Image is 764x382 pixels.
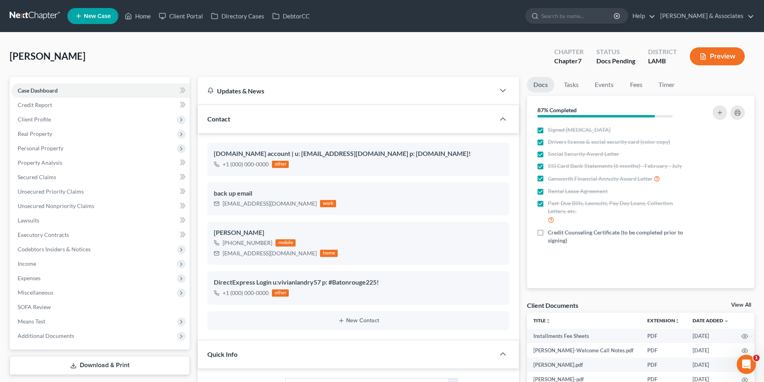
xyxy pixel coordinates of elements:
td: PDF [641,343,686,358]
span: Social Security Award Letter [548,150,619,158]
td: Installments Fee Sheets [527,329,641,343]
i: expand_more [724,319,729,323]
span: Personal Property [18,145,63,152]
div: District [648,47,677,57]
a: Tasks [557,77,585,93]
a: Executory Contracts [11,228,190,242]
a: Credit Report [11,98,190,112]
span: SSI Card Bank Statements (6 months) - February - July [548,162,682,170]
a: Date Added expand_more [693,317,729,323]
span: Past-Due Bills, Lawsuits, Pay Day Loans, Collection Letters, etc. [548,199,691,215]
a: Property Analysis [11,156,190,170]
i: unfold_more [546,319,551,323]
a: Docs [527,77,554,93]
span: Additional Documents [18,332,74,339]
span: Real Property [18,130,52,137]
a: Lawsuits [11,213,190,228]
span: Executory Contracts [18,231,69,238]
a: Download & Print [10,356,190,375]
span: Unsecured Priority Claims [18,188,84,195]
a: View All [731,302,751,308]
i: unfold_more [675,319,680,323]
span: 1 [753,355,760,361]
a: Client Portal [155,9,207,23]
div: Client Documents [527,301,578,309]
span: Quick Info [207,350,237,358]
div: Docs Pending [596,57,635,66]
span: Genworth Financial Annuity Award Letter [548,175,653,183]
div: [PHONE_NUMBER] [223,239,272,247]
a: Home [121,9,155,23]
div: [PERSON_NAME] [214,228,503,238]
span: Drivers license & social security card (color copy) [548,138,670,146]
div: mobile [276,239,296,247]
a: Directory Cases [207,9,268,23]
a: Extensionunfold_more [647,317,680,323]
strong: 87% Completed [537,107,577,113]
td: PDF [641,358,686,372]
span: Contact [207,115,230,123]
span: SOFA Review [18,303,51,310]
a: Fees [623,77,649,93]
a: [PERSON_NAME] & Associates [656,9,754,23]
span: Codebtors Insiders & Notices [18,246,91,253]
a: Secured Claims [11,170,190,184]
a: Case Dashboard [11,83,190,98]
span: New Case [84,13,111,19]
div: Chapter [554,57,584,66]
span: Expenses [18,275,41,281]
td: [DATE] [686,343,735,358]
span: Signed [MEDICAL_DATA] [548,126,610,134]
div: Chapter [554,47,584,57]
td: [DATE] [686,329,735,343]
a: Titleunfold_more [533,317,551,323]
div: LAMB [648,57,677,66]
a: Timer [652,77,681,93]
span: Case Dashboard [18,87,58,94]
a: Events [588,77,620,93]
span: [PERSON_NAME] [10,50,85,62]
div: home [320,250,338,257]
div: +1 (000) 000-0000 [223,160,269,168]
a: SOFA Review [11,300,190,314]
span: Rental Lease Agreement [548,187,608,195]
a: Unsecured Nonpriority Claims [11,199,190,213]
div: other [272,289,289,297]
div: [DOMAIN_NAME] account | u: [EMAIL_ADDRESS][DOMAIN_NAME] p: [DOMAIN_NAME]! [214,149,503,159]
span: Secured Claims [18,174,56,180]
div: Updates & News [207,87,485,95]
a: DebtorCC [268,9,314,23]
div: work [320,200,336,207]
div: back up email [214,189,503,198]
td: [DATE] [686,358,735,372]
div: DirectExpress Login u:vivianlandry57 p: #Batonrouge225! [214,278,503,287]
a: Unsecured Priority Claims [11,184,190,199]
input: Search by name... [541,8,615,23]
button: Preview [690,47,745,65]
div: other [272,161,289,168]
div: [EMAIL_ADDRESS][DOMAIN_NAME] [223,249,317,257]
span: Miscellaneous [18,289,53,296]
span: Unsecured Nonpriority Claims [18,202,94,209]
td: [PERSON_NAME]-Welcome Call Notes.pdf [527,343,641,358]
button: New Contact [214,317,503,324]
span: Property Analysis [18,159,62,166]
td: [PERSON_NAME].pdf [527,358,641,372]
span: Credit Counseling Certificate (to be completed prior to signing) [548,228,691,245]
span: Client Profile [18,116,51,123]
span: 7 [578,57,582,65]
td: PDF [641,329,686,343]
span: Credit Report [18,101,52,108]
span: Lawsuits [18,217,39,224]
span: Means Test [18,318,45,325]
span: Income [18,260,36,267]
a: Help [628,9,655,23]
div: Status [596,47,635,57]
iframe: Intercom live chat [737,355,756,374]
div: [EMAIL_ADDRESS][DOMAIN_NAME] [223,200,317,208]
div: +1 (000) 000-0000 [223,289,269,297]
